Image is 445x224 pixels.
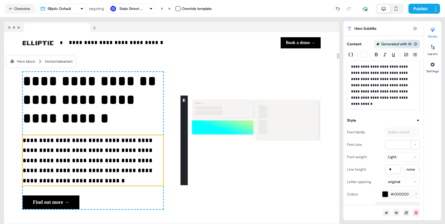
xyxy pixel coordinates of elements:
[347,140,362,150] div: Font size
[45,58,73,65] div: Horizontal variant
[388,154,396,160] div: Light
[387,129,411,135] div: Select a font
[347,202,363,212] div: Text align
[408,4,431,14] button: Publish
[5,4,35,14] button: Overview
[380,189,420,199] button: #000000
[23,195,163,209] div: Find out more →
[89,6,104,12] div: targeting
[424,42,441,56] button: Layers
[391,191,409,197] span: #000000
[354,25,376,32] span: Hero Subtitle
[424,60,441,73] button: Settings
[347,164,366,174] div: Line height
[381,41,411,47] div: Generated with AI
[48,6,71,12] div: Elliptic Default
[347,117,420,123] button: Style
[347,41,362,47] div: Content
[347,177,371,187] div: Letter spacing
[388,179,400,185] div: original
[174,37,321,48] div: Book a demo →
[281,37,321,48] button: Book a demo →
[23,195,79,209] button: Find out more →
[347,117,356,123] div: Style
[182,6,212,12] div: Override template
[23,41,54,45] img: Image
[180,72,321,209] img: Image
[424,25,441,38] button: Styles
[107,4,156,14] button: State Street Bank
[347,189,358,199] div: Colour
[347,152,367,162] div: Font weight
[119,6,144,12] div: State Street Bank
[347,127,365,137] div: Font family
[407,166,415,172] div: none
[4,21,99,33] img: Browser topbar
[385,127,420,137] button: Select a font
[10,58,35,65] div: Hero block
